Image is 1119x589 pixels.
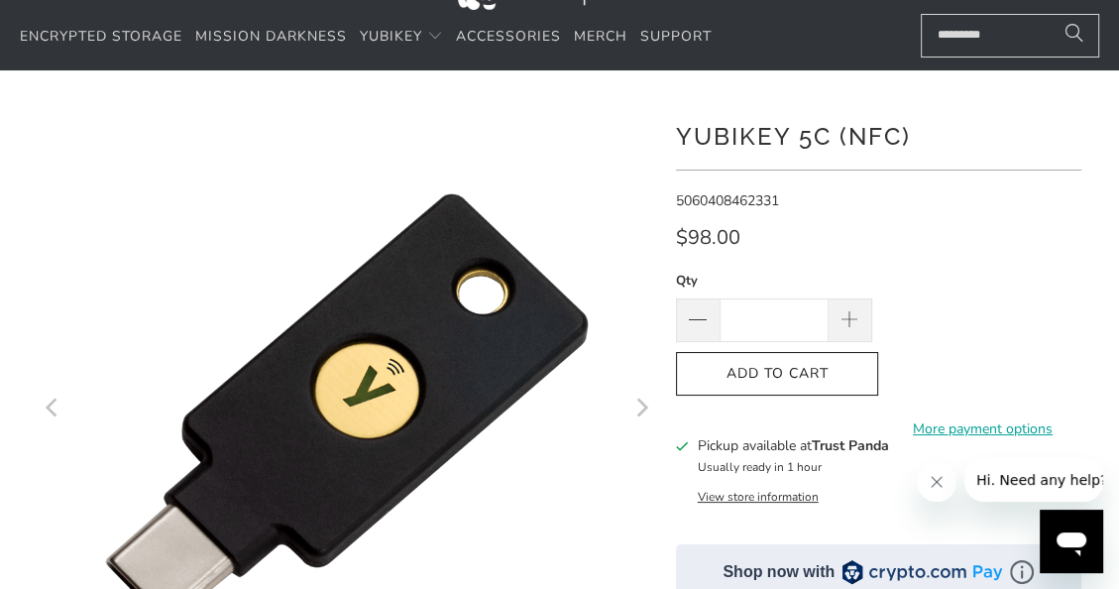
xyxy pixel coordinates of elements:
h3: Pickup available at [698,435,889,456]
a: Accessories [456,14,561,60]
iframe: Close message [917,462,956,502]
button: Add to Cart [676,352,879,397]
iframe: Message from company [964,458,1103,502]
div: Shop now with [723,561,835,583]
a: Encrypted Storage [20,14,182,60]
button: Search [1050,14,1099,58]
span: Encrypted Storage [20,27,182,46]
a: Mission Darkness [195,14,347,60]
nav: Translation missing: en.navigation.header.main_nav [20,14,712,60]
iframe: Button to launch messaging window [1040,510,1103,573]
a: Merch [574,14,627,60]
span: $98.00 [676,224,740,251]
span: YubiKey [360,27,422,46]
h1: YubiKey 5C (NFC) [676,115,1081,155]
input: Search... [921,14,1099,58]
span: 5060408462331 [676,191,779,210]
span: Hi. Need any help? [12,14,143,30]
span: Support [640,27,712,46]
button: View store information [698,489,819,505]
span: Merch [574,27,627,46]
label: Qty [676,270,873,292]
small: Usually ready in 1 hour [698,459,822,475]
summary: YubiKey [360,14,443,60]
span: Mission Darkness [195,27,347,46]
span: Add to Cart [697,366,858,383]
b: Trust Panda [812,436,889,455]
a: Support [640,14,712,60]
span: Accessories [456,27,561,46]
a: More payment options [884,418,1081,440]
